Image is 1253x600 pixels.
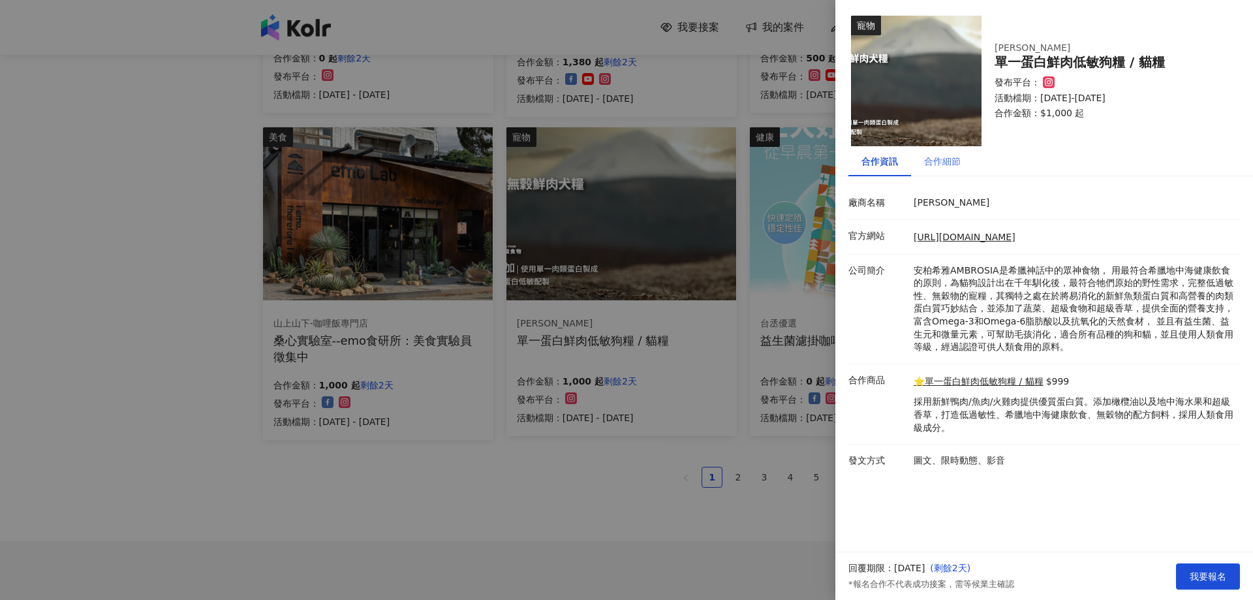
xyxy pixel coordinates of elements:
[914,454,1233,467] p: 圖文、限時動態、影音
[1046,375,1070,388] p: $999
[848,578,1014,590] p: *報名合作不代表成功接案，需等候業主確認
[924,154,961,168] div: 合作細節
[848,374,907,387] p: 合作商品
[848,230,907,243] p: 官方網站
[914,264,1233,354] p: 安柏希雅AMBROSIA是希臘神話中的眾神食物， 用最符合希臘地中海健康飲食的原則，為貓狗設計出在千年馴化後，最符合牠們原始的野性需求，完整低過敏性、無穀物的寵糧，其獨特之處在於將易消化的新鮮魚...
[914,375,1044,388] a: ⭐單一蛋白鮮肉低敏狗糧 / 貓糧
[995,92,1224,105] p: 活動檔期：[DATE]-[DATE]
[930,562,1013,575] p: ( 剩餘2天 )
[848,454,907,467] p: 發文方式
[995,42,1203,55] div: [PERSON_NAME]
[1176,563,1240,590] button: 我要報名
[995,76,1040,89] p: 發布平台：
[848,562,925,575] p: 回覆期限：[DATE]
[848,197,907,210] p: 廠商名稱
[995,107,1224,120] p: 合作金額： $1,000 起
[861,154,898,168] div: 合作資訊
[914,396,1233,434] p: 採用新鮮鴨肉/魚肉/火雞肉提供優質蛋白質。添加橄欖油以及地中海水果和超級香草，打造低過敏性、希臘地中海健康飲食、無穀物的配方飼料，採用人類食用級成分。
[914,197,1233,210] p: [PERSON_NAME]
[1190,571,1226,582] span: 我要報名
[995,55,1224,70] div: 單一蛋白鮮肉低敏狗糧 / 貓糧
[848,264,907,277] p: 公司簡介
[851,16,881,35] div: 寵物
[851,16,982,146] img: ⭐單一蛋白鮮肉低敏狗糧 / 貓糧
[914,232,1015,242] a: [URL][DOMAIN_NAME]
